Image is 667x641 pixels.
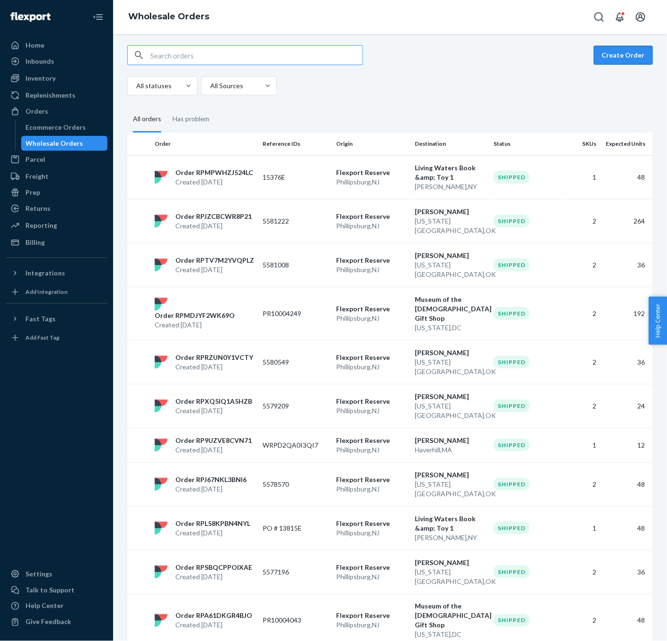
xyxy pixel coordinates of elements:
p: Phillipsburg , NJ [336,177,407,187]
p: [PERSON_NAME] , NY [415,533,486,542]
a: Help Center [6,599,107,614]
p: Flexport Reserve [336,563,407,572]
p: 15376E [263,173,329,182]
p: Flexport Reserve [336,353,407,362]
td: 2 [563,384,600,428]
td: 2 [563,287,600,340]
div: Replenishments [25,91,75,100]
td: 36 [601,340,653,384]
p: Order RPRZUN0Y1VCTY [175,353,253,362]
th: Expected Units [601,133,653,155]
p: Museum of the [DEMOGRAPHIC_DATA] Gift Shop [415,295,486,323]
p: Phillipsburg , NJ [336,572,407,582]
td: 2 [563,462,600,506]
p: Flexport Reserve [336,475,407,484]
img: flexport logo [155,439,168,452]
a: Wholesale Orders [128,11,209,22]
a: Billing [6,235,107,250]
td: 48 [601,155,653,199]
div: Freight [25,172,49,181]
div: Shipped [494,307,530,320]
p: Flexport Reserve [336,611,407,621]
p: Order RPTV7M2YVQPLZ [175,256,254,265]
td: 36 [601,243,653,287]
p: [US_STATE][GEOGRAPHIC_DATA] , OK [415,260,486,279]
p: Flexport Reserve [336,304,407,314]
td: 2 [563,550,600,594]
a: Freight [6,169,107,184]
img: flexport logo [155,400,168,413]
input: Search orders [150,46,362,65]
a: Replenishments [6,88,107,103]
td: 48 [601,462,653,506]
div: All orders [133,107,161,133]
div: Shipped [494,478,530,491]
button: Fast Tags [6,311,107,326]
td: 2 [563,340,600,384]
a: Returns [6,201,107,216]
a: Prep [6,185,107,200]
button: Integrations [6,266,107,281]
div: Reporting [25,221,57,230]
a: Inventory [6,71,107,86]
th: Reference IDs [259,133,332,155]
div: Talk to Support [25,585,74,595]
img: flexport logo [155,258,168,272]
input: All Sources [209,81,210,91]
div: Billing [25,238,45,247]
span: Help Center [649,297,667,345]
p: PR10004249 [263,309,329,318]
a: Orders [6,104,107,119]
p: [US_STATE][GEOGRAPHIC_DATA] , OK [415,216,486,235]
div: Shipped [494,171,530,183]
p: Phillipsburg , NJ [336,221,407,231]
div: Shipped [494,522,530,534]
button: Open Search Box [590,8,609,26]
ol: breadcrumbs [121,3,217,31]
p: 5578570 [263,480,329,489]
div: Shipped [494,400,530,412]
td: 48 [601,506,653,550]
p: [PERSON_NAME] [415,470,486,480]
p: Created [DATE] [175,265,254,275]
div: Ecommerce Orders [26,123,86,132]
img: Flexport logo [10,12,50,22]
a: Settings [6,566,107,582]
td: 1 [563,428,600,462]
p: Order RPSBQCPPOIXAE [175,563,252,572]
img: flexport logo [155,522,168,535]
div: Fast Tags [25,314,56,324]
p: [US_STATE][GEOGRAPHIC_DATA] , OK [415,401,486,420]
p: Order RPJ67NKL3BNI6 [175,475,247,484]
td: 264 [601,199,653,243]
p: Created [DATE] [175,221,252,231]
p: Created [DATE] [175,362,253,372]
td: 1 [563,155,600,199]
p: Created [DATE] [175,484,247,494]
img: flexport logo [155,478,168,491]
input: All statuses [135,81,136,91]
p: [US_STATE] , DC [415,630,486,640]
p: Phillipsburg , NJ [336,314,407,323]
img: flexport logo [155,215,168,228]
p: Created [DATE] [175,528,250,538]
a: Add Fast Tag [6,330,107,345]
p: Living Waters Book &amp; Toy 1 [415,514,486,533]
button: Close Navigation [89,8,107,26]
div: Integrations [25,268,65,278]
p: 5581222 [263,216,329,226]
th: Destination [411,133,490,155]
p: Created [DATE] [175,572,252,582]
button: Give Feedback [6,615,107,630]
p: Phillipsburg , NJ [336,484,407,494]
a: Talk to Support [6,583,107,598]
p: Created [DATE] [175,406,252,416]
p: Flexport Reserve [336,168,407,177]
div: Help Center [25,601,64,611]
p: PR10004043 [263,616,329,625]
p: [US_STATE] , DC [415,323,486,333]
p: 5577196 [263,567,329,577]
div: Give Feedback [25,617,71,627]
p: Order RPMPWHZJ524LC [175,168,253,177]
div: Shipped [494,614,530,627]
